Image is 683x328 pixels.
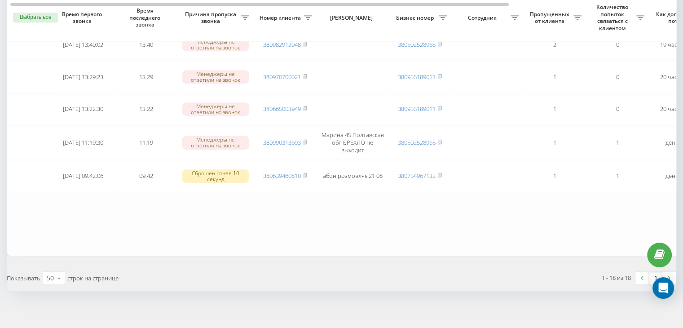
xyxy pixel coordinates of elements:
[602,273,631,282] div: 1 - 18 из 18
[523,126,586,159] td: 1
[115,94,177,124] td: 13:22
[182,136,249,149] div: Менеджеры не ответили на звонок
[528,11,573,25] span: Пропущенных от клиента
[115,29,177,60] td: 13:40
[456,14,511,22] span: Сотрудник
[523,161,586,191] td: 1
[182,70,249,84] div: Менеджеры не ответили на звонок
[586,161,649,191] td: 1
[523,62,586,92] td: 1
[398,138,436,146] a: 380502528965
[398,73,436,81] a: 380955189011
[398,40,436,49] a: 380502528965
[523,94,586,124] td: 1
[263,73,301,81] a: 380970700021
[258,14,304,22] span: Номер клиента
[398,172,436,180] a: 380754967132
[649,272,662,284] a: 1
[182,38,249,51] div: Менеджеры не ответили на звонок
[115,161,177,191] td: 09:42
[115,126,177,159] td: 11:19
[652,277,674,299] div: Open Intercom Messenger
[393,14,439,22] span: Бизнес номер
[586,29,649,60] td: 0
[13,13,58,22] button: Выбрать все
[182,102,249,116] div: Менеджеры не ответили на звонок
[182,11,241,25] span: Причина пропуска звонка
[52,161,115,191] td: [DATE] 09:42:06
[115,62,177,92] td: 13:29
[317,126,388,159] td: Марина 45 Полтавская обл БРЕХЛО не выходит
[586,126,649,159] td: 1
[67,274,119,282] span: строк на странице
[398,105,436,113] a: 380955189011
[52,29,115,60] td: [DATE] 13:40:02
[182,169,249,183] div: Сброшен ранее 10 секунд
[52,62,115,92] td: [DATE] 13:29:23
[263,105,301,113] a: 380665003949
[47,274,54,283] div: 50
[59,11,107,25] span: Время первого звонка
[263,138,301,146] a: 380990313693
[52,126,115,159] td: [DATE] 11:19:30
[324,14,381,22] span: [PERSON_NAME]
[263,40,301,49] a: 380982912948
[586,94,649,124] td: 0
[122,7,170,28] span: Время последнего звонка
[523,29,586,60] td: 2
[317,161,388,191] td: абон розмовляє 21 08
[263,172,301,180] a: 380639460810
[586,62,649,92] td: 0
[590,4,636,31] span: Количество попыток связаться с клиентом
[7,274,40,282] span: Показывать
[52,94,115,124] td: [DATE] 13:22:30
